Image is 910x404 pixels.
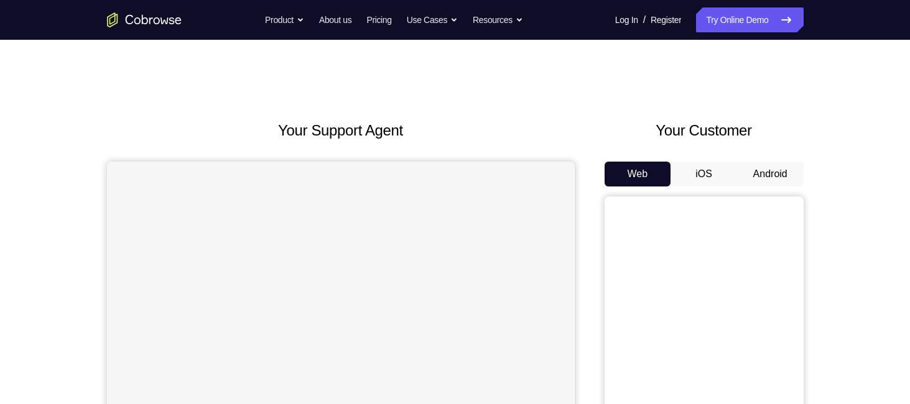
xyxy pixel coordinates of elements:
button: Resources [473,7,523,32]
h2: Your Customer [605,119,804,142]
span: / [643,12,646,27]
a: Log In [615,7,638,32]
a: About us [319,7,351,32]
button: iOS [671,162,737,186]
a: Register [651,7,681,32]
a: Pricing [366,7,391,32]
button: Android [737,162,804,186]
h2: Your Support Agent [107,119,575,142]
a: Go to the home page [107,12,182,27]
a: Try Online Demo [696,7,803,32]
button: Web [605,162,671,186]
button: Product [265,7,304,32]
button: Use Cases [407,7,458,32]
